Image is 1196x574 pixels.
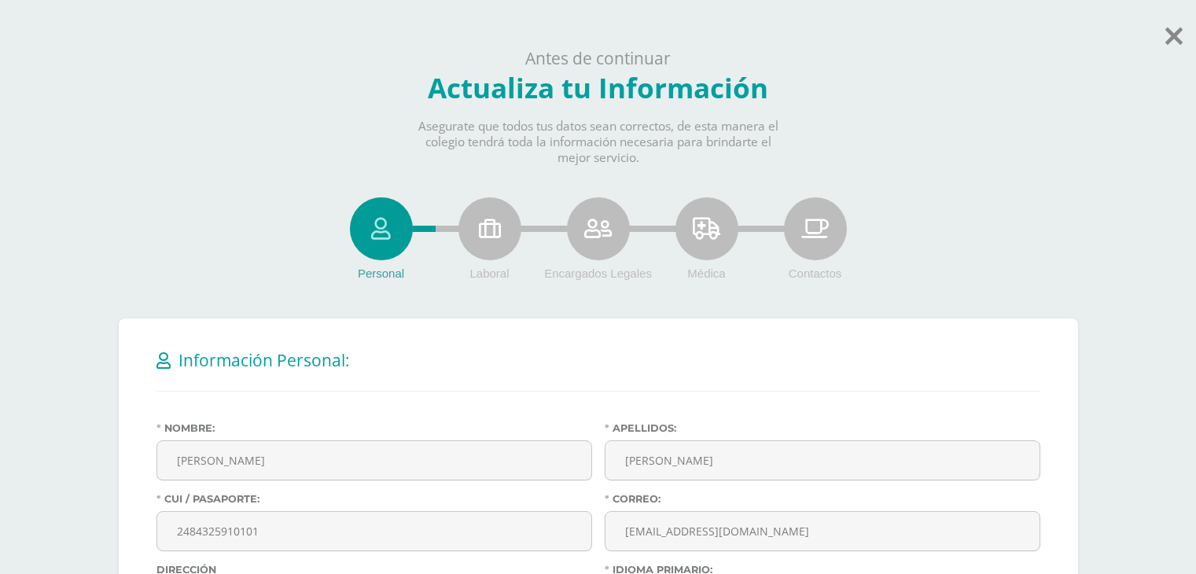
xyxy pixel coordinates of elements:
[178,349,350,371] span: Información Personal:
[789,267,842,280] span: Contactos
[469,267,509,280] span: Laboral
[156,493,592,505] label: CUI / Pasaporte:
[605,422,1040,434] label: Apellidos:
[157,441,591,480] input: Nombre
[157,512,591,550] input: CUI / Pasaporte
[405,119,792,166] p: Asegurate que todos tus datos sean correctos, de esta manera el colegio tendrá toda la informació...
[525,47,671,69] span: Antes de continuar
[605,493,1040,505] label: Correo:
[687,267,725,280] span: Médica
[358,267,404,280] span: Personal
[544,267,652,280] span: Encargados Legales
[1165,14,1183,51] a: Saltar actualización de datos
[605,512,1040,550] input: Correo
[156,422,592,434] label: Nombre:
[605,441,1040,480] input: Apellidos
